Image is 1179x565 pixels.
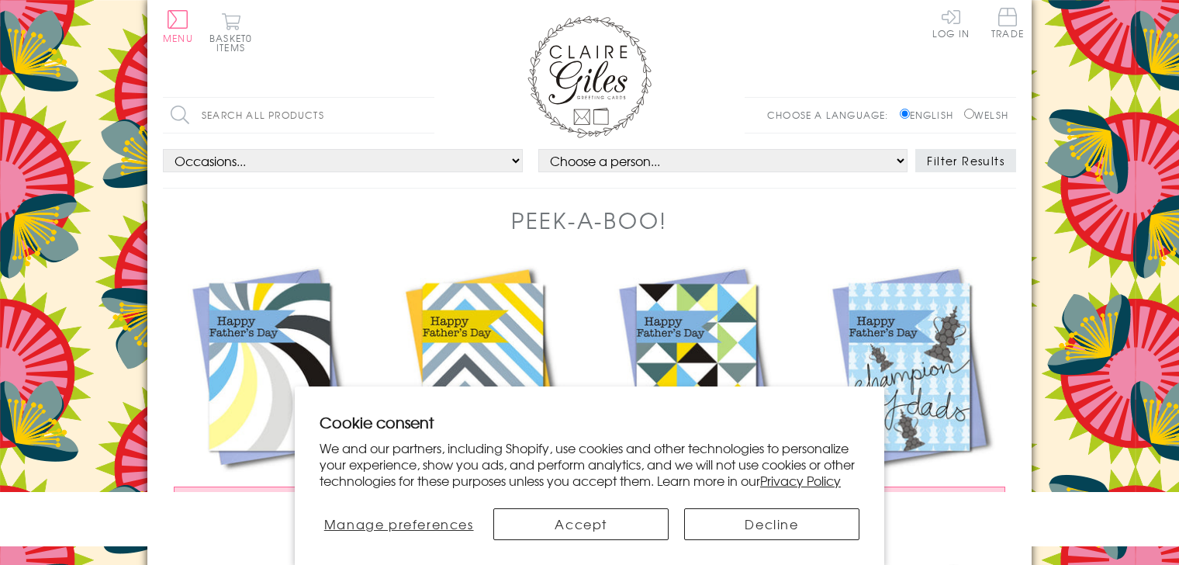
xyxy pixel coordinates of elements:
[493,508,669,540] button: Accept
[803,259,1016,529] a: Father's Day Card, Champion, Happy Father's Day, See through acetate window £3.25 Add to Basket
[589,259,803,529] a: Father's Day Card, Cubes and Triangles, See through acetate window £3.25 Add to Basket
[163,10,193,43] button: Menu
[320,508,478,540] button: Manage preferences
[163,98,434,133] input: Search all products
[803,259,1016,475] img: Father's Day Card, Champion, Happy Father's Day, See through acetate window
[511,204,668,236] h1: Peek-a-boo!
[932,8,970,38] a: Log In
[320,440,859,488] p: We and our partners, including Shopify, use cookies and other technologies to personalize your ex...
[209,12,252,52] button: Basket0 items
[991,8,1024,41] a: Trade
[814,487,1006,515] button: £3.25 Add to Basket
[760,471,841,490] a: Privacy Policy
[991,8,1024,38] span: Trade
[376,259,589,529] a: Father's Day Card, Chevrons, Happy Father's Day, See through acetate window £3.25 Add to Basket
[419,98,434,133] input: Search
[324,515,474,533] span: Manage preferences
[320,411,859,433] h2: Cookie consent
[216,31,252,54] span: 0 items
[767,108,897,122] p: Choose a language:
[376,259,589,475] img: Father's Day Card, Chevrons, Happy Father's Day, See through acetate window
[527,16,652,138] img: Claire Giles Greetings Cards
[163,259,376,475] img: Father's Day Card, Spiral, Happy Father's Day, See through acetate window
[589,259,803,475] img: Father's Day Card, Cubes and Triangles, See through acetate window
[915,149,1016,172] button: Filter Results
[163,259,376,529] a: Father's Day Card, Spiral, Happy Father's Day, See through acetate window £3.25 Add to Basket
[174,487,366,515] button: £3.25 Add to Basket
[684,508,859,540] button: Decline
[964,109,974,119] input: Welsh
[900,108,961,122] label: English
[900,109,910,119] input: English
[163,31,193,45] span: Menu
[964,108,1008,122] label: Welsh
